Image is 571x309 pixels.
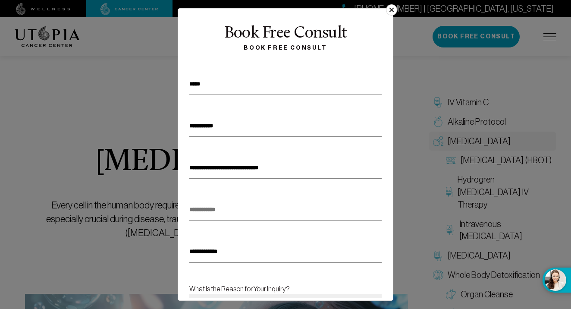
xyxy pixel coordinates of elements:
[386,4,397,16] button: ×
[187,25,384,43] div: Book Free Consult
[187,43,384,53] div: Book Free Consult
